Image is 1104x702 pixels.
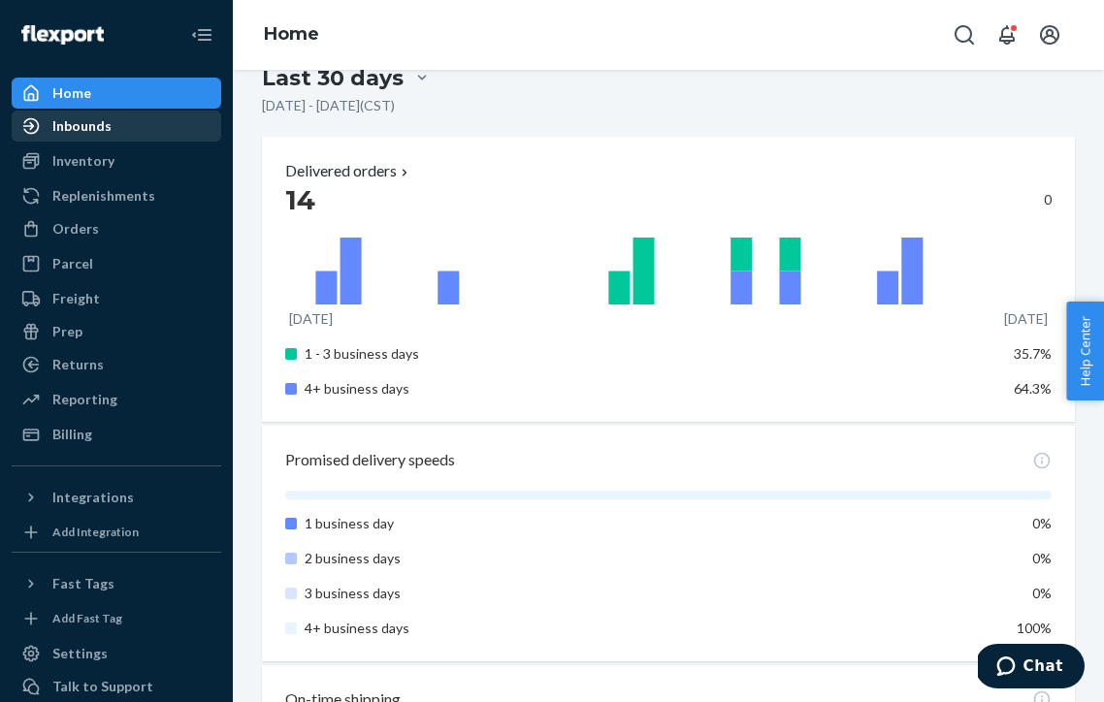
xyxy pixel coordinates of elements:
[12,384,221,415] a: Reporting
[52,677,153,696] div: Talk to Support
[305,584,898,603] p: 3 business days
[52,425,92,444] div: Billing
[12,671,221,702] button: Talk to Support
[52,116,112,136] div: Inbounds
[12,568,221,599] button: Fast Tags
[988,16,1026,54] button: Open notifications
[285,183,315,216] span: 14
[12,180,221,211] a: Replenishments
[289,309,333,329] p: [DATE]
[285,160,412,182] button: Delivered orders
[1066,302,1104,400] button: Help Center
[12,349,221,380] a: Returns
[52,574,114,593] div: Fast Tags
[52,186,155,206] div: Replenishments
[264,23,319,45] a: Home
[12,78,221,109] a: Home
[12,248,221,279] a: Parcel
[305,549,898,568] p: 2 business days
[12,419,221,450] a: Billing
[12,638,221,669] a: Settings
[12,316,221,347] a: Prep
[52,254,93,273] div: Parcel
[285,182,1052,217] div: 0
[52,488,134,507] div: Integrations
[1030,16,1069,54] button: Open account menu
[12,145,221,176] a: Inventory
[52,610,122,626] div: Add Fast Tag
[1014,380,1052,397] span: 64.3%
[945,16,984,54] button: Open Search Box
[12,521,221,544] a: Add Integration
[12,213,221,244] a: Orders
[305,619,898,638] p: 4+ business days
[52,355,104,374] div: Returns
[1004,309,1048,329] p: [DATE]
[52,151,114,171] div: Inventory
[1014,345,1052,362] span: 35.7%
[52,524,139,540] div: Add Integration
[262,63,404,93] div: Last 30 days
[21,25,104,45] img: Flexport logo
[182,16,221,54] button: Close Navigation
[52,644,108,663] div: Settings
[12,111,221,142] a: Inbounds
[52,289,100,308] div: Freight
[285,449,455,471] p: Promised delivery speeds
[12,607,221,630] a: Add Fast Tag
[1017,620,1052,636] span: 100%
[248,7,335,63] ol: breadcrumbs
[52,83,91,103] div: Home
[305,344,898,364] p: 1 - 3 business days
[1032,515,1052,531] span: 0%
[12,283,221,314] a: Freight
[1032,585,1052,601] span: 0%
[52,219,99,239] div: Orders
[1032,550,1052,566] span: 0%
[12,482,221,513] button: Integrations
[305,379,898,399] p: 4+ business days
[305,514,898,533] p: 1 business day
[262,96,395,115] p: [DATE] - [DATE] ( CST )
[52,322,82,341] div: Prep
[52,390,117,409] div: Reporting
[978,644,1085,692] iframe: Opens a widget where you can chat to one of our agents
